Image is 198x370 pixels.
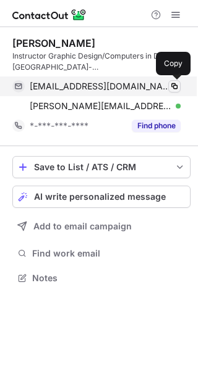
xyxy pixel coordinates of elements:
[12,245,191,262] button: Find work email
[12,215,191,237] button: Add to email campaign
[34,162,169,172] div: Save to List / ATS / CRM
[12,186,191,208] button: AI write personalized message
[32,248,186,259] span: Find work email
[12,37,95,49] div: [PERSON_NAME]
[12,7,87,22] img: ContactOut v5.3.10
[34,192,166,202] span: AI write personalized message
[132,120,181,132] button: Reveal Button
[30,81,171,92] span: [EMAIL_ADDRESS][DOMAIN_NAME]
[32,273,186,284] span: Notes
[33,221,132,231] span: Add to email campaign
[30,101,171,112] span: [PERSON_NAME][EMAIL_ADDRESS][PERSON_NAME][DOMAIN_NAME]
[12,51,191,73] div: Instructor Graphic Design/Computers in Design at [GEOGRAPHIC_DATA]-[GEOGRAPHIC_DATA]/[GEOGRAPHIC_...
[12,269,191,287] button: Notes
[12,156,191,178] button: save-profile-one-click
